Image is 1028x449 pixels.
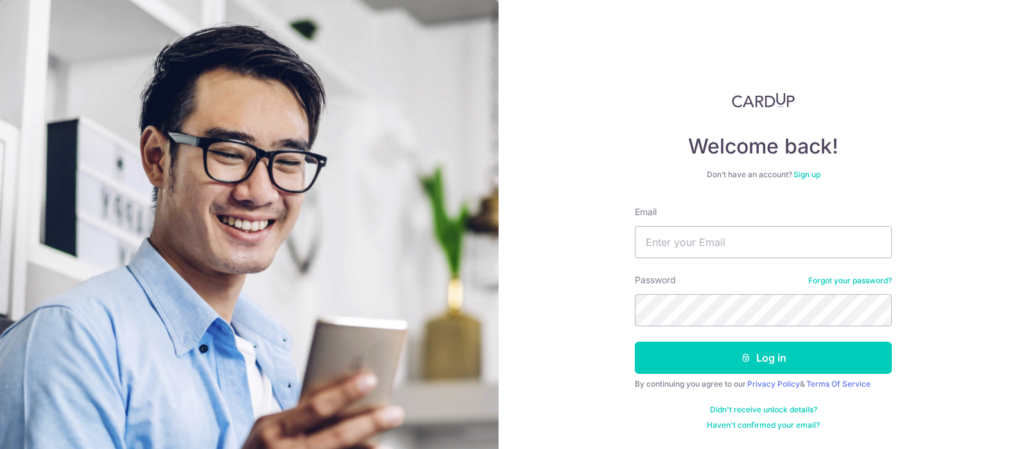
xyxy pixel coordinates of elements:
[747,379,800,389] a: Privacy Policy
[635,170,892,180] div: Don’t have an account?
[635,226,892,258] input: Enter your Email
[710,405,817,415] a: Didn't receive unlock details?
[635,134,892,159] h4: Welcome back!
[732,92,795,108] img: CardUp Logo
[808,276,892,286] a: Forgot your password?
[635,379,892,389] div: By continuing you agree to our &
[635,274,676,286] label: Password
[635,342,892,374] button: Log in
[707,420,820,430] a: Haven't confirmed your email?
[806,379,871,389] a: Terms Of Service
[635,206,657,218] label: Email
[793,170,820,179] a: Sign up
